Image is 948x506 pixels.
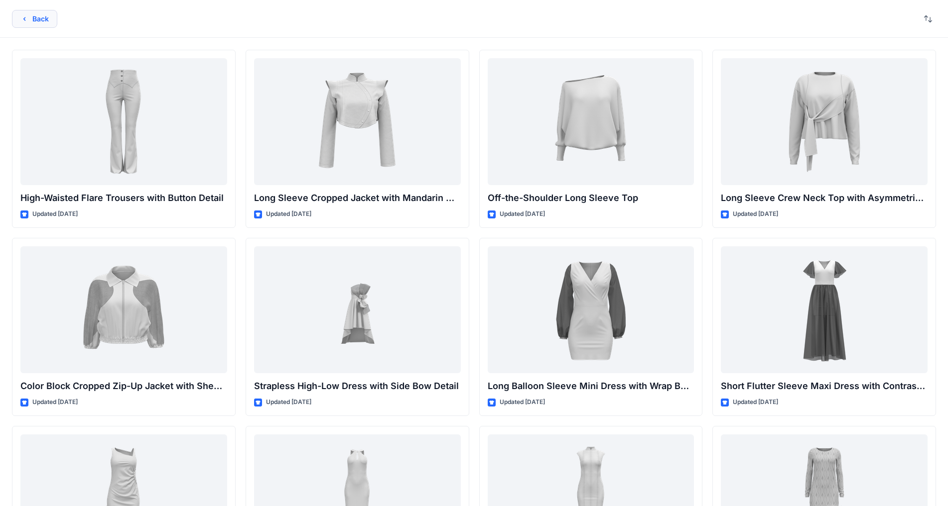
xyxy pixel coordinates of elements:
[488,191,694,205] p: Off-the-Shoulder Long Sleeve Top
[488,58,694,185] a: Off-the-Shoulder Long Sleeve Top
[20,379,227,393] p: Color Block Cropped Zip-Up Jacket with Sheer Sleeves
[721,58,928,185] a: Long Sleeve Crew Neck Top with Asymmetrical Tie Detail
[721,246,928,373] a: Short Flutter Sleeve Maxi Dress with Contrast Bodice and Sheer Overlay
[733,397,778,407] p: Updated [DATE]
[254,379,461,393] p: Strapless High-Low Dress with Side Bow Detail
[500,209,545,219] p: Updated [DATE]
[721,379,928,393] p: Short Flutter Sleeve Maxi Dress with Contrast [PERSON_NAME] and [PERSON_NAME]
[266,397,311,407] p: Updated [DATE]
[488,246,694,373] a: Long Balloon Sleeve Mini Dress with Wrap Bodice
[12,10,57,28] button: Back
[721,191,928,205] p: Long Sleeve Crew Neck Top with Asymmetrical Tie Detail
[254,58,461,185] a: Long Sleeve Cropped Jacket with Mandarin Collar and Shoulder Detail
[733,209,778,219] p: Updated [DATE]
[254,246,461,373] a: Strapless High-Low Dress with Side Bow Detail
[20,191,227,205] p: High-Waisted Flare Trousers with Button Detail
[32,397,78,407] p: Updated [DATE]
[20,58,227,185] a: High-Waisted Flare Trousers with Button Detail
[32,209,78,219] p: Updated [DATE]
[500,397,545,407] p: Updated [DATE]
[254,191,461,205] p: Long Sleeve Cropped Jacket with Mandarin Collar and Shoulder Detail
[488,379,694,393] p: Long Balloon Sleeve Mini Dress with Wrap Bodice
[20,246,227,373] a: Color Block Cropped Zip-Up Jacket with Sheer Sleeves
[266,209,311,219] p: Updated [DATE]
